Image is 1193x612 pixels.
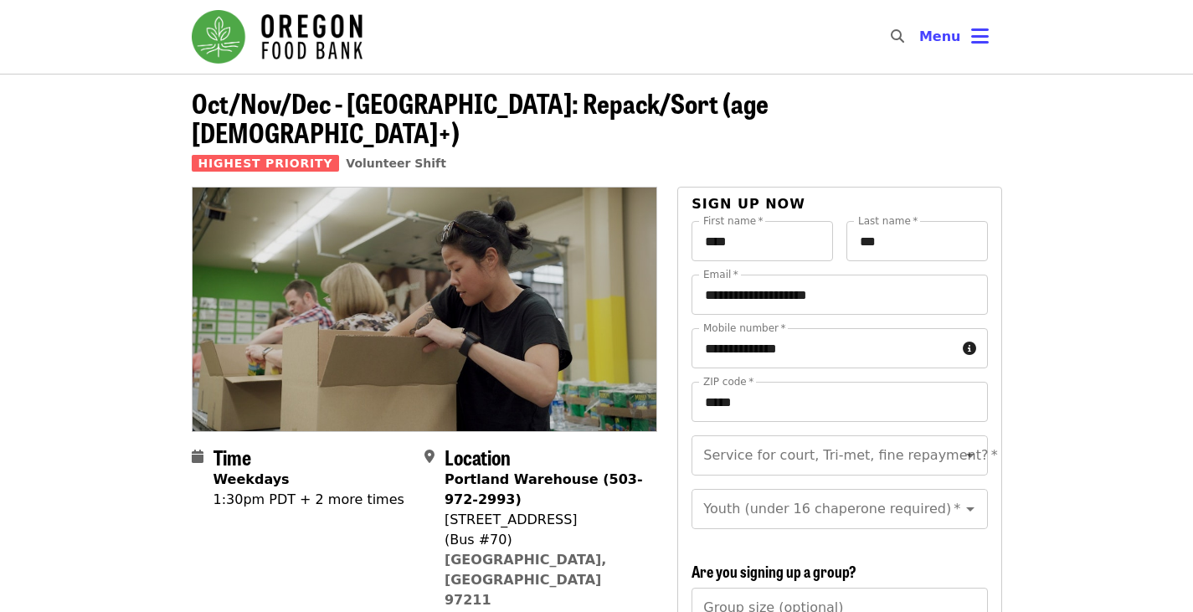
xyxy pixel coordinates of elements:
[963,341,976,357] i: circle-info icon
[692,328,955,368] input: Mobile number
[703,377,753,387] label: ZIP code
[692,196,805,212] span: Sign up now
[703,216,764,226] label: First name
[846,221,988,261] input: Last name
[192,10,363,64] img: Oregon Food Bank - Home
[692,221,833,261] input: First name
[959,497,982,521] button: Open
[959,444,982,467] button: Open
[971,24,989,49] i: bars icon
[445,471,643,507] strong: Portland Warehouse (503-972-2993)
[445,530,644,550] div: (Bus #70)
[192,83,769,152] span: Oct/Nov/Dec - [GEOGRAPHIC_DATA]: Repack/Sort (age [DEMOGRAPHIC_DATA]+)
[692,275,987,315] input: Email
[692,382,987,422] input: ZIP code
[906,17,1002,57] button: Toggle account menu
[919,28,961,44] span: Menu
[858,216,918,226] label: Last name
[703,323,785,333] label: Mobile number
[445,442,511,471] span: Location
[891,28,904,44] i: search icon
[192,449,203,465] i: calendar icon
[424,449,435,465] i: map-marker-alt icon
[192,155,340,172] span: Highest Priority
[346,157,446,170] a: Volunteer Shift
[193,188,657,430] img: Oct/Nov/Dec - Portland: Repack/Sort (age 8+) organized by Oregon Food Bank
[445,552,607,608] a: [GEOGRAPHIC_DATA], [GEOGRAPHIC_DATA] 97211
[692,560,856,582] span: Are you signing up a group?
[213,471,290,487] strong: Weekdays
[703,270,738,280] label: Email
[445,510,644,530] div: [STREET_ADDRESS]
[213,490,404,510] div: 1:30pm PDT + 2 more times
[213,442,251,471] span: Time
[914,17,928,57] input: Search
